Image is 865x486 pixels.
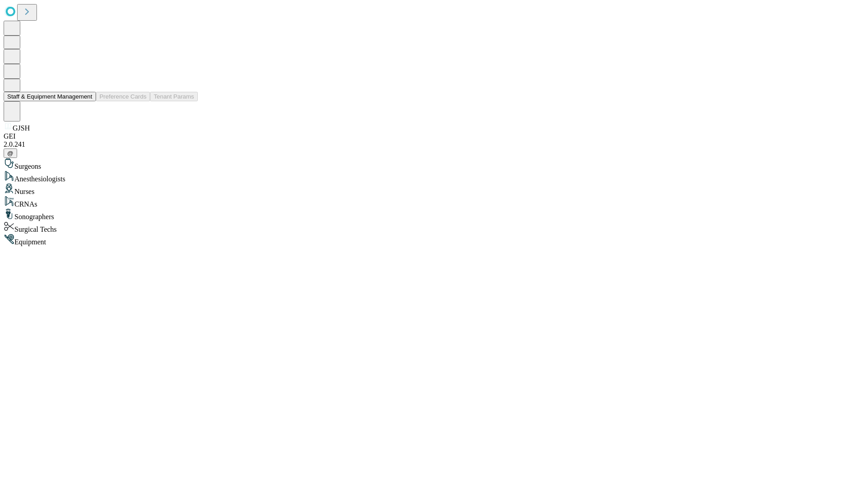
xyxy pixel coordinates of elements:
div: CRNAs [4,196,861,208]
div: 2.0.241 [4,140,861,148]
span: @ [7,150,14,157]
button: Tenant Params [150,92,198,101]
div: GEI [4,132,861,140]
div: Surgeons [4,158,861,171]
div: Equipment [4,234,861,246]
div: Surgical Techs [4,221,861,234]
button: Staff & Equipment Management [4,92,96,101]
div: Sonographers [4,208,861,221]
button: @ [4,148,17,158]
span: GJSH [13,124,30,132]
div: Nurses [4,183,861,196]
div: Anesthesiologists [4,171,861,183]
button: Preference Cards [96,92,150,101]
